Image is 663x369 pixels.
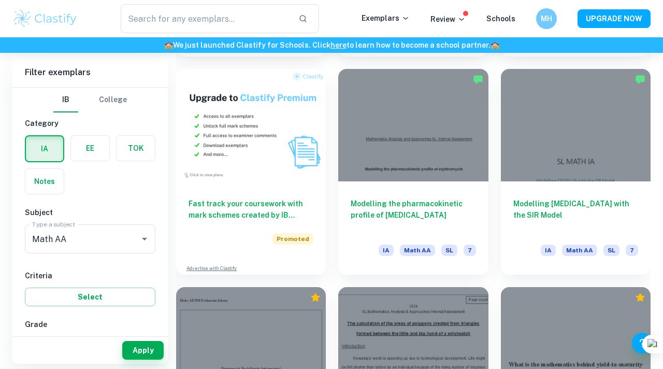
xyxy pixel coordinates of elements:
[491,41,499,49] span: 🏫
[25,288,155,306] button: Select
[441,245,457,256] span: SL
[541,13,553,24] h6: MH
[99,88,127,112] button: College
[272,233,313,245] span: Promoted
[122,341,164,360] button: Apply
[330,41,347,49] a: here
[25,270,155,281] h6: Criteria
[635,292,645,303] div: Premium
[26,136,63,161] button: IA
[632,333,653,353] button: Help and Feedback
[32,220,75,229] label: Type a subject
[137,232,152,246] button: Open
[12,8,78,29] img: Clastify logo
[578,9,651,28] button: UPGRADE NOW
[186,265,237,272] a: Advertise with Clastify
[486,15,515,23] a: Schools
[501,69,651,275] a: Modelling [MEDICAL_DATA] with the SIR ModelIAMath AASL7
[379,245,394,256] span: IA
[71,136,109,161] button: EE
[53,88,78,112] button: IB
[189,198,313,221] h6: Fast track your coursework with mark schemes created by IB examiners. Upgrade now
[25,319,155,330] h6: Grade
[536,8,557,29] button: MH
[117,136,155,161] button: TOK
[464,245,476,256] span: 7
[12,58,168,87] h6: Filter exemplars
[626,245,638,256] span: 7
[351,198,475,232] h6: Modelling the pharmacokinetic profile of [MEDICAL_DATA]
[513,198,638,232] h6: Modelling [MEDICAL_DATA] with the SIR Model
[25,207,155,218] h6: Subject
[473,74,483,84] img: Marked
[53,88,127,112] div: Filter type choice
[176,69,326,181] img: Thumbnail
[635,74,645,84] img: Marked
[362,12,410,24] p: Exemplars
[430,13,466,25] p: Review
[562,245,597,256] span: Math AA
[121,4,290,33] input: Search for any exemplars...
[25,118,155,129] h6: Category
[400,245,435,256] span: Math AA
[164,41,173,49] span: 🏫
[541,245,556,256] span: IA
[603,245,619,256] span: SL
[25,169,64,194] button: Notes
[338,69,488,275] a: Modelling the pharmacokinetic profile of [MEDICAL_DATA]IAMath AASL7
[310,292,321,303] div: Premium
[2,39,661,51] h6: We just launched Clastify for Schools. Click to learn how to become a school partner.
